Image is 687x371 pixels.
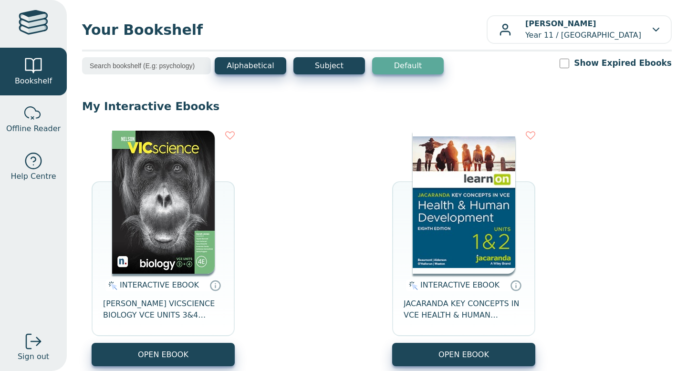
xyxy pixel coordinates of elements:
[209,279,221,291] a: Interactive eBooks are accessed online via the publisher’s portal. They contain interactive resou...
[10,171,56,182] span: Help Centre
[120,280,199,289] span: INTERACTIVE EBOOK
[293,57,365,74] button: Subject
[420,280,500,289] span: INTERACTIVE EBOOK
[112,131,215,274] img: 0e99e12d-4b9b-eb11-a9a2-0272d098c78b.jpg
[372,57,444,74] button: Default
[6,123,61,134] span: Offline Reader
[15,75,52,87] span: Bookshelf
[103,298,223,321] span: [PERSON_NAME] VICSCIENCE BIOLOGY VCE UNITS 3&4 STUDENT EBOOK 4E
[82,19,487,41] span: Your Bookshelf
[105,280,117,291] img: interactive.svg
[82,99,672,113] p: My Interactive Ebooks
[18,351,49,362] span: Sign out
[392,343,535,366] button: OPEN EBOOK
[525,18,641,41] p: Year 11 / [GEOGRAPHIC_DATA]
[574,57,672,69] label: Show Expired Ebooks
[510,279,521,291] a: Interactive eBooks are accessed online via the publisher’s portal. They contain interactive resou...
[82,57,211,74] input: Search bookshelf (E.g: psychology)
[215,57,286,74] button: Alphabetical
[413,131,515,274] img: db0c0c84-88f5-4982-b677-c50e1668d4a0.jpg
[525,19,596,28] b: [PERSON_NAME]
[92,343,235,366] button: OPEN EBOOK
[404,298,524,321] span: JACARANDA KEY CONCEPTS IN VCE HEALTH & HUMAN DEVELOPMENT UNITS 1&2 LEARNON EBOOK 8E
[487,15,672,44] button: [PERSON_NAME]Year 11 / [GEOGRAPHIC_DATA]
[406,280,418,291] img: interactive.svg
